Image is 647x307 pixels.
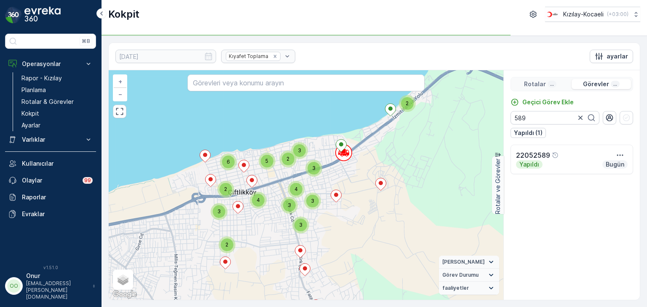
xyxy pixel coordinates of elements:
div: 2 [280,151,297,167]
button: Kızılay-Kocaeli(+03:00) [545,7,640,22]
span: 2 [286,156,289,162]
p: Raporlar [22,193,93,201]
p: Kızılay-Kocaeli [563,10,604,19]
img: Google [111,289,139,300]
span: 3 [288,202,291,208]
div: 2 [217,181,234,198]
span: + [118,78,122,85]
img: logo_dark-DEwI_e13.png [24,7,61,24]
p: Evraklar [22,210,93,218]
p: ... [549,81,555,87]
summary: faaliyetler [439,282,499,295]
p: Bugün [605,160,625,169]
p: Operasyonlar [22,60,79,68]
div: 4 [250,192,267,209]
p: Yapıldı [519,160,540,169]
p: Geçici Görev Ekle [522,98,574,106]
span: faaliyetler [442,285,469,291]
div: 3 [211,203,227,220]
p: Rotalar & Görevler [21,98,74,106]
a: Planlama [18,84,96,96]
input: dd/mm/yyyy [115,50,216,63]
span: v 1.51.0 [5,265,96,270]
button: Operasyonlar [5,56,96,72]
span: − [118,90,123,98]
span: [PERSON_NAME] [442,259,485,265]
a: Evraklar [5,206,96,222]
p: Varlıklar [22,135,79,144]
p: Ayarlar [21,121,40,130]
div: 6 [220,153,237,170]
span: Görev Durumu [442,272,479,278]
div: 3 [291,142,308,159]
p: Kokpit [21,109,39,118]
a: Kokpit [18,108,96,119]
button: ayarlar [590,50,633,63]
p: Olaylar [22,176,78,185]
span: 3 [312,165,315,171]
p: Yapıldı (1) [514,129,543,137]
a: Uzaklaştır [114,88,126,101]
p: Planlama [21,86,46,94]
a: Rotalar & Görevler [18,96,96,108]
button: Yapıldı (1) [511,128,546,138]
p: Rotalar ve Görevler [494,159,502,214]
a: Kullanıcılar [5,155,96,172]
p: Rotalar [524,80,546,88]
a: Geçici Görev Ekle [511,98,574,106]
span: 2 [225,241,228,248]
p: ayarlar [607,52,628,61]
p: Kokpit [108,8,139,21]
summary: Görev Durumu [439,269,499,282]
div: 4 [288,181,305,198]
span: 5 [265,158,268,164]
p: Görevler [583,80,609,88]
p: 22052589 [516,150,550,160]
input: Görevleri veya konumu arayın [187,74,424,91]
div: 3 [305,160,322,177]
p: ( +03:00 ) [607,11,628,18]
a: Yakınlaştır [114,75,126,88]
a: Raporlar [5,189,96,206]
summary: [PERSON_NAME] [439,256,499,269]
p: Rapor - Kızılay [21,74,62,82]
div: 3 [304,193,321,209]
div: 5 [259,153,275,169]
input: Görevleri Ara [511,111,599,124]
span: 6 [227,159,230,165]
div: 3 [281,197,298,214]
span: 3 [298,147,301,153]
span: 2 [406,100,409,106]
img: logo [5,7,22,24]
img: k%C4%B1z%C4%B1lay_0jL9uU1.png [545,10,560,19]
p: 99 [84,177,91,184]
div: 2 [399,95,416,112]
a: Olaylar99 [5,172,96,189]
p: Onur [26,272,88,280]
span: 3 [217,208,221,214]
a: Ayarlar [18,119,96,131]
span: 3 [311,198,314,204]
span: 2 [224,186,227,192]
div: Yardım Araç İkonu [552,152,559,159]
span: 3 [299,222,302,228]
button: OOOnur[EMAIL_ADDRESS][PERSON_NAME][DOMAIN_NAME] [5,272,96,300]
div: 2 [219,236,235,253]
span: 4 [294,186,298,192]
p: [EMAIL_ADDRESS][PERSON_NAME][DOMAIN_NAME] [26,280,88,300]
div: 3 [292,217,309,233]
a: Bu bölgeyi Google Haritalar'da açın (yeni pencerede açılır) [111,289,139,300]
p: ... [612,81,618,87]
p: ⌘B [82,38,90,45]
div: OO [7,279,21,293]
p: Kullanıcılar [22,159,93,168]
a: Rapor - Kızılay [18,72,96,84]
a: Layers [114,270,132,289]
button: Varlıklar [5,131,96,148]
span: 4 [257,197,260,203]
